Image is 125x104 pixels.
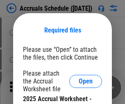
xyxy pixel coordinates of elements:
div: Required files [23,26,102,34]
div: Please use “Open” to attach the files, then click Continue [23,46,102,61]
span: Open [79,78,93,85]
button: Open [69,75,102,88]
div: Please attach the Accrual Worksheet file [23,69,69,93]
